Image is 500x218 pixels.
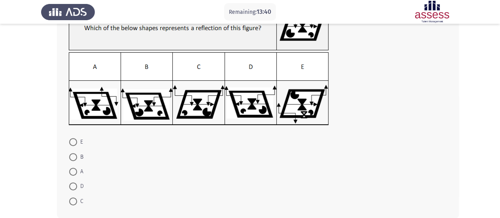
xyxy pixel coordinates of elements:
img: Assessment logo of ASSESS Focus 4 Module Assessment (EN/AR) (Basic - IB) [405,1,459,23]
img: UkFYYl8wNTFfQS5wbmcxNjkxMzAwOTg3NTc1.png [69,6,329,51]
img: UkFYYl8wNTFfQi5wbmcxNjkxMzAxMDAxODQ1.png [69,52,329,125]
span: 13:40 [257,8,271,15]
img: Assess Talent Management logo [41,1,95,23]
span: C [77,197,83,206]
span: D [77,182,84,191]
span: B [77,152,83,162]
span: E [77,137,83,147]
p: Remaining: [229,7,271,17]
span: A [77,167,83,176]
